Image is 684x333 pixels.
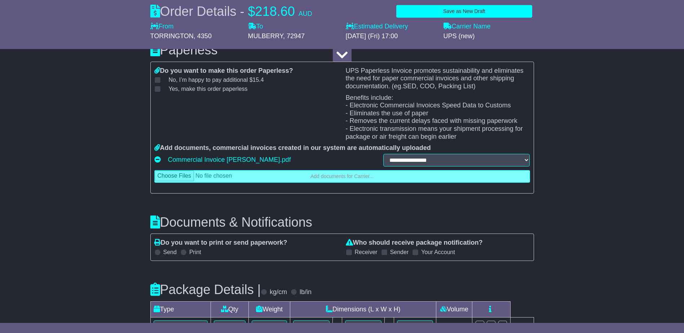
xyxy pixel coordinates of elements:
[346,94,530,141] p: Benefits include: - Electronic Commercial Invoices Speed Data to Customs - Eliminates the use of ...
[421,249,455,256] label: Your Account
[390,249,409,256] label: Sender
[396,5,532,18] button: Save as New Draft
[270,288,287,296] label: kg/cm
[163,249,177,256] label: Send
[248,32,283,40] span: MULBERRY
[150,283,261,297] h3: Package Details |
[154,170,530,183] a: Add documents for Carrier...
[444,23,491,31] label: Carrier Name
[255,4,295,19] span: 218.60
[154,239,287,247] label: Do you want to print or send paperwork?
[176,77,264,83] span: , I’m happy to pay additional $
[465,322,468,327] sup: 3
[194,32,212,40] span: , 4350
[154,67,293,75] label: Do you want to make this order Paperless?
[168,154,291,165] a: Commercial Invoice [PERSON_NAME].pdf
[160,85,248,92] label: Yes, make this order paperless
[150,43,534,57] h3: Paperless
[150,4,312,19] div: Order Details -
[150,215,534,230] h3: Documents & Notifications
[154,144,431,152] label: Add documents, commercial invoices created in our system are automatically uploaded
[444,32,534,40] div: UPS (new)
[346,23,436,31] label: Estimated Delivery
[211,301,249,317] td: Qty
[299,10,312,17] span: AUD
[355,249,378,256] label: Receiver
[150,32,194,40] span: TORRINGTON
[248,23,263,31] label: To
[169,77,264,83] span: No
[436,301,472,317] td: Volume
[300,288,312,296] label: lb/in
[150,301,211,317] td: Type
[283,32,305,40] span: , 72947
[249,301,290,317] td: Weight
[346,239,483,247] label: Who should receive package notification?
[346,32,436,40] div: [DATE] (Fri) 17:00
[290,301,436,317] td: Dimensions (L x W x H)
[150,23,174,31] label: From
[346,67,530,90] p: UPS Paperless Invoice promotes sustainability and eliminates the need for paper commercial invoic...
[248,4,255,19] span: $
[253,77,264,83] span: 15.4
[189,249,201,256] label: Print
